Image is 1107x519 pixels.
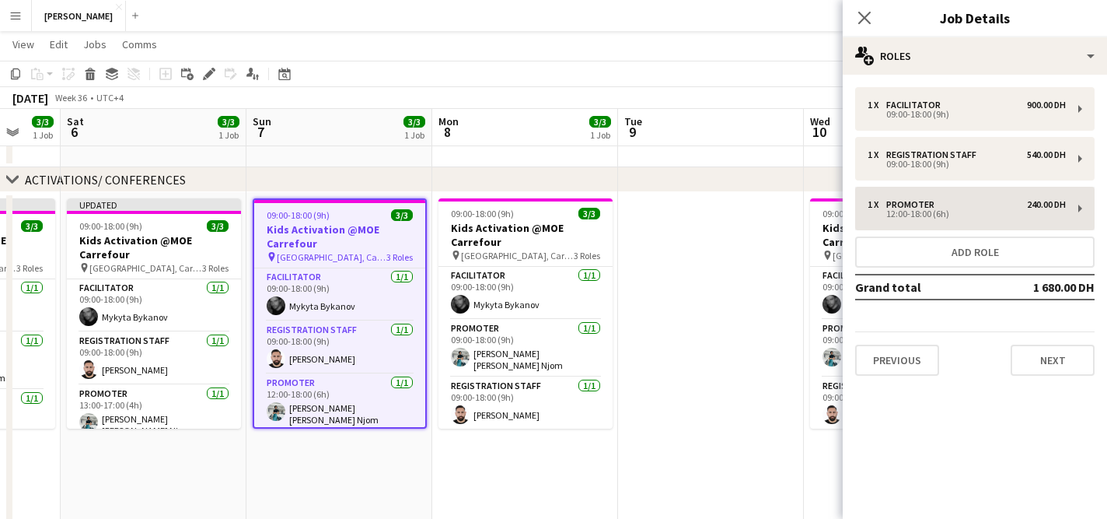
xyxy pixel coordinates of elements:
[461,250,574,261] span: [GEOGRAPHIC_DATA], Carrefour
[589,116,611,128] span: 3/3
[403,116,425,128] span: 3/3
[207,220,229,232] span: 3/3
[116,34,163,54] a: Comms
[438,320,613,377] app-card-role: Promoter1/109:00-18:00 (9h)[PERSON_NAME] [PERSON_NAME] Njom
[810,198,984,429] app-job-card: 09:00-18:00 (9h)3/3Kids Activation @MOE Carrefour [GEOGRAPHIC_DATA], Carrefour3 RolesFacilitator1...
[391,209,413,221] span: 3/3
[12,37,34,51] span: View
[25,172,186,188] div: ACTIVATIONS/ CONFERENCES
[624,114,642,128] span: Tue
[277,251,386,263] span: [GEOGRAPHIC_DATA], Carrefour
[855,275,997,300] td: Grand total
[67,385,241,443] app-card-role: Promoter1/113:00-17:00 (4h)[PERSON_NAME] [PERSON_NAME] Njom
[67,198,241,211] div: Updated
[1011,345,1095,376] button: Next
[438,377,613,430] app-card-role: Registration Staff1/109:00-18:00 (9h)[PERSON_NAME]
[250,123,271,141] span: 7
[16,262,43,274] span: 3 Roles
[254,223,425,251] h3: Kids Activation @MOE Carrefour
[868,149,886,160] div: 1 x
[96,92,124,103] div: UTC+4
[32,116,54,128] span: 3/3
[253,198,427,429] app-job-card: 09:00-18:00 (9h)3/3Kids Activation @MOE Carrefour [GEOGRAPHIC_DATA], Carrefour3 RolesFacilitator1...
[67,233,241,261] h3: Kids Activation @MOE Carrefour
[590,129,610,141] div: 1 Job
[438,221,613,249] h3: Kids Activation @MOE Carrefour
[574,250,600,261] span: 3 Roles
[254,268,425,321] app-card-role: Facilitator1/109:00-18:00 (9h)Mykyta Bykanov
[67,198,241,429] app-job-card: Updated09:00-18:00 (9h)3/3Kids Activation @MOE Carrefour [GEOGRAPHIC_DATA], Carrefour3 RolesFacil...
[886,100,947,110] div: Facilitator
[868,160,1066,168] div: 09:00-18:00 (9h)
[833,250,945,261] span: [GEOGRAPHIC_DATA], Carrefour
[868,110,1066,118] div: 09:00-18:00 (9h)
[843,8,1107,28] h3: Job Details
[51,92,90,103] span: Week 36
[122,37,157,51] span: Comms
[218,116,239,128] span: 3/3
[855,237,1095,268] button: Add role
[578,208,600,219] span: 3/3
[6,34,40,54] a: View
[810,114,830,128] span: Wed
[202,262,229,274] span: 3 Roles
[438,198,613,429] app-job-card: 09:00-18:00 (9h)3/3Kids Activation @MOE Carrefour [GEOGRAPHIC_DATA], Carrefour3 RolesFacilitator1...
[79,220,142,232] span: 09:00-18:00 (9h)
[218,129,239,141] div: 1 Job
[868,100,886,110] div: 1 x
[1027,100,1066,110] div: 900.00 DH
[622,123,642,141] span: 9
[997,275,1095,300] td: 1 680.00 DH
[253,114,271,128] span: Sun
[436,123,459,141] span: 8
[32,1,126,31] button: [PERSON_NAME]
[50,37,68,51] span: Edit
[77,34,113,54] a: Jobs
[438,114,459,128] span: Mon
[810,377,984,430] app-card-role: Registration Staff1/109:00-18:00 (9h)[PERSON_NAME]
[89,262,202,274] span: [GEOGRAPHIC_DATA], Carrefour
[404,129,424,141] div: 1 Job
[67,114,84,128] span: Sat
[33,129,53,141] div: 1 Job
[12,90,48,106] div: [DATE]
[451,208,514,219] span: 09:00-18:00 (9h)
[65,123,84,141] span: 6
[1027,199,1066,210] div: 240.00 DH
[67,279,241,332] app-card-role: Facilitator1/109:00-18:00 (9h)Mykyta Bykanov
[810,320,984,377] app-card-role: Promoter1/109:00-18:00 (9h)[PERSON_NAME] [PERSON_NAME] Njom
[855,345,939,376] button: Previous
[1027,149,1066,160] div: 540.00 DH
[808,123,830,141] span: 10
[886,199,941,210] div: Promoter
[843,37,1107,75] div: Roles
[386,251,413,263] span: 3 Roles
[267,209,330,221] span: 09:00-18:00 (9h)
[67,332,241,385] app-card-role: Registration Staff1/109:00-18:00 (9h)[PERSON_NAME]
[44,34,74,54] a: Edit
[886,149,983,160] div: Registration Staff
[868,199,886,210] div: 1 x
[810,267,984,320] app-card-role: Facilitator1/109:00-18:00 (9h)Mykyta Bykanov
[822,208,885,219] span: 09:00-18:00 (9h)
[438,267,613,320] app-card-role: Facilitator1/109:00-18:00 (9h)Mykyta Bykanov
[868,210,1066,218] div: 12:00-18:00 (6h)
[810,221,984,249] h3: Kids Activation @MOE Carrefour
[21,220,43,232] span: 3/3
[254,321,425,374] app-card-role: Registration Staff1/109:00-18:00 (9h)[PERSON_NAME]
[254,374,425,432] app-card-role: Promoter1/112:00-18:00 (6h)[PERSON_NAME] [PERSON_NAME] Njom
[83,37,107,51] span: Jobs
